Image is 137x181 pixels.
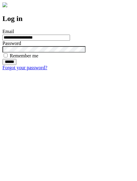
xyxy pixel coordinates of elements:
label: Password [2,41,21,46]
img: logo-4e3dc11c47720685a147b03b5a06dd966a58ff35d612b21f08c02c0306f2b779.png [2,2,7,7]
label: Remember me [10,53,38,58]
a: Forgot your password? [2,65,47,70]
label: Email [2,29,14,34]
h2: Log in [2,15,135,23]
